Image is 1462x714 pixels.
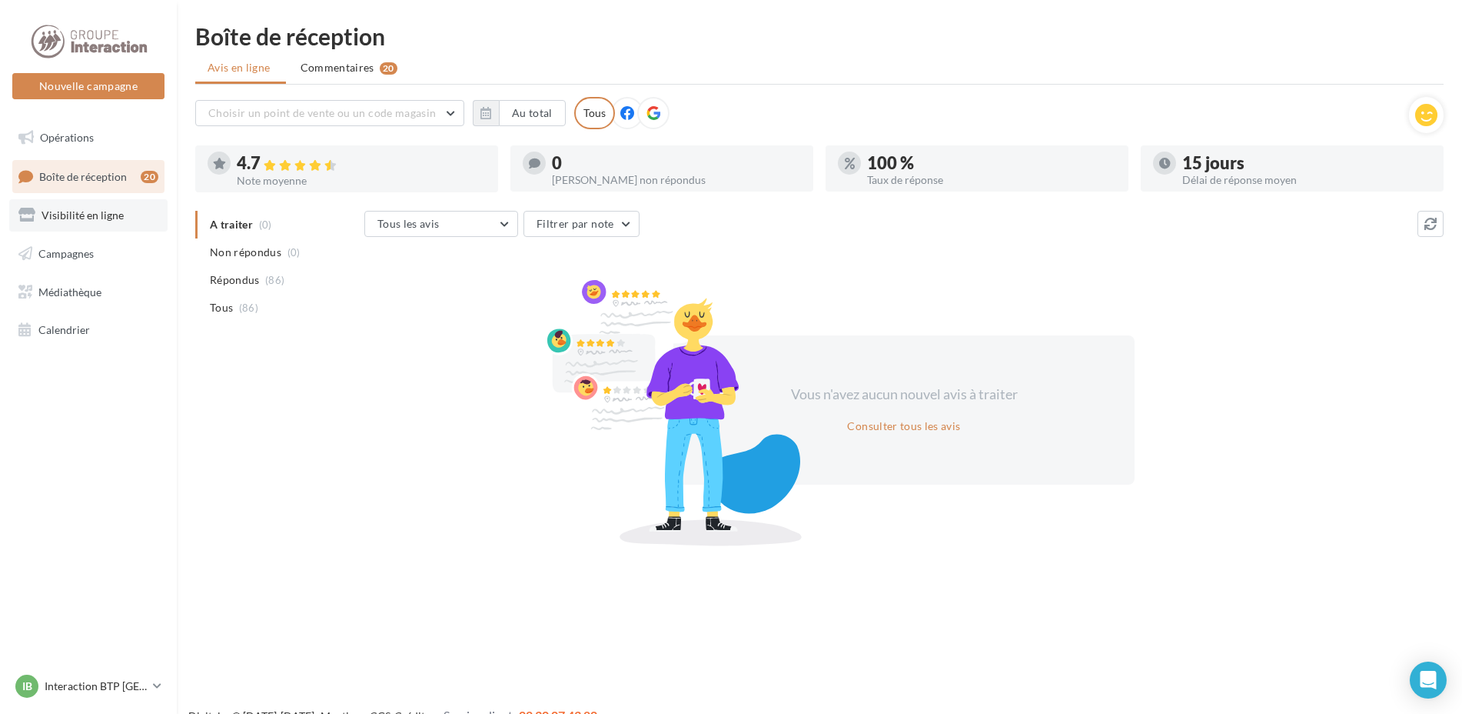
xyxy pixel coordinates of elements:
div: Boîte de réception [195,25,1444,48]
span: Boîte de réception [39,169,127,182]
a: Opérations [9,122,168,154]
button: Au total [473,100,566,126]
a: Campagnes [9,238,168,270]
button: Choisir un point de vente ou un code magasin [195,100,464,126]
a: Calendrier [9,314,168,346]
a: IB Interaction BTP [GEOGRAPHIC_DATA] [12,672,164,701]
div: Tous [574,97,615,129]
div: Open Intercom Messenger [1410,662,1447,699]
div: 15 jours [1182,155,1431,172]
div: 4.7 [237,155,486,172]
span: Opérations [40,131,94,144]
span: Médiathèque [38,285,101,298]
div: 0 [552,155,801,172]
span: (0) [287,246,301,259]
button: Au total [499,100,566,126]
p: Interaction BTP [GEOGRAPHIC_DATA] [45,679,147,694]
span: Campagnes [38,247,94,260]
span: (86) [265,274,284,286]
span: Tous les avis [377,217,440,230]
div: 100 % [867,155,1116,172]
div: Taux de réponse [867,175,1116,185]
span: (86) [239,302,258,314]
button: Nouvelle campagne [12,73,164,99]
a: Médiathèque [9,276,168,309]
div: 20 [380,62,397,75]
a: Visibilité en ligne [9,199,168,232]
div: Note moyenne [237,175,486,186]
span: Tous [210,300,233,315]
span: Commentaires [301,60,374,75]
button: Tous les avis [364,211,518,237]
div: Délai de réponse moyen [1182,175,1431,185]
button: Consulter tous les avis [841,417,966,435]
button: Filtrer par note [523,211,640,237]
span: Répondus [210,272,260,288]
span: Calendrier [38,323,90,336]
span: IB [22,679,32,694]
div: Vous n'avez aucun nouvel avis à traiter [772,385,1036,405]
span: Visibilité en ligne [42,209,124,222]
div: [PERSON_NAME] non répondus [552,175,801,185]
span: Choisir un point de vente ou un code magasin [208,106,436,119]
span: Non répondus [210,245,281,260]
div: 20 [141,171,158,183]
a: Boîte de réception20 [9,160,168,193]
